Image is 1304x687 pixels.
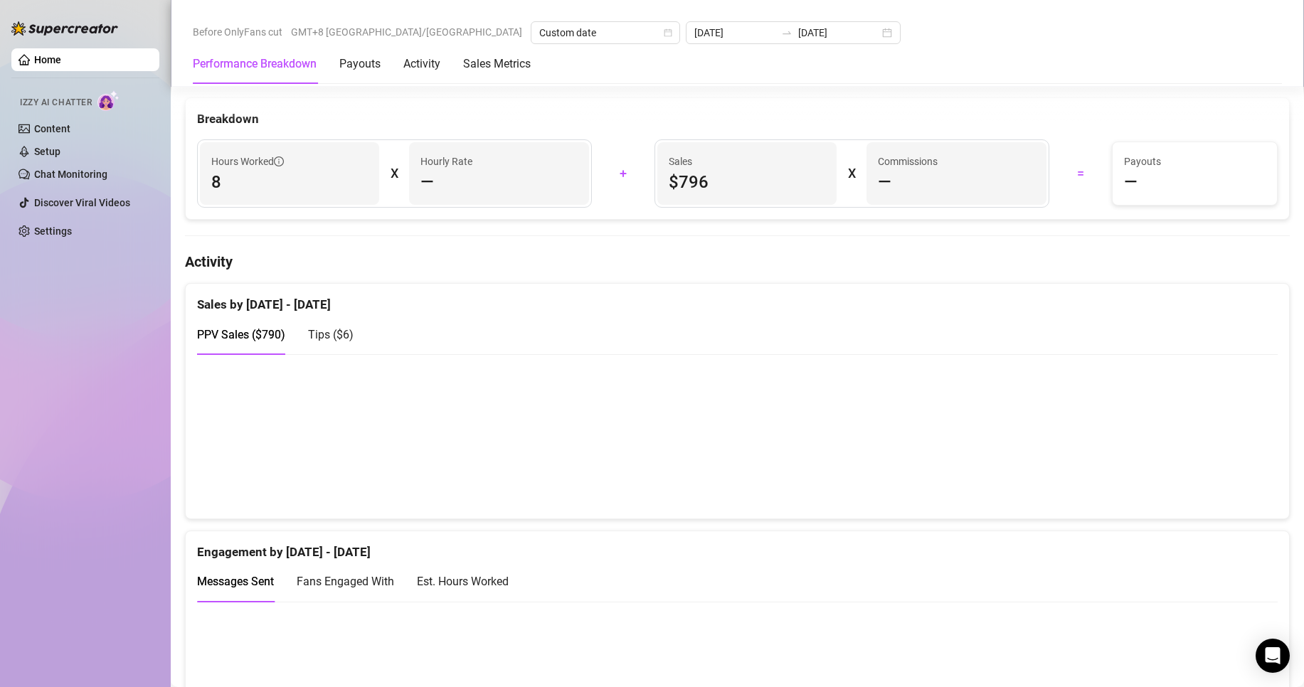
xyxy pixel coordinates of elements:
[185,252,1290,272] h4: Activity
[781,27,793,38] span: swap-right
[1124,154,1266,169] span: Payouts
[669,154,825,169] span: Sales
[391,162,398,185] div: X
[600,162,646,185] div: +
[197,328,285,341] span: PPV Sales ( $790 )
[34,225,72,237] a: Settings
[403,55,440,73] div: Activity
[539,22,672,43] span: Custom date
[798,25,879,41] input: End date
[34,169,107,180] a: Chat Monitoring
[420,171,434,193] span: —
[193,55,317,73] div: Performance Breakdown
[878,154,938,169] article: Commissions
[308,328,354,341] span: Tips ( $6 )
[781,27,793,38] span: to
[11,21,118,36] img: logo-BBDzfeDw.svg
[297,575,394,588] span: Fans Engaged With
[274,156,284,166] span: info-circle
[291,21,522,43] span: GMT+8 [GEOGRAPHIC_DATA]/[GEOGRAPHIC_DATA]
[197,110,1278,129] div: Breakdown
[664,28,672,37] span: calendar
[211,171,368,193] span: 8
[848,162,855,185] div: X
[463,55,531,73] div: Sales Metrics
[197,575,274,588] span: Messages Sent
[20,96,92,110] span: Izzy AI Chatter
[193,21,282,43] span: Before OnlyFans cut
[669,171,825,193] span: $796
[211,154,284,169] span: Hours Worked
[197,531,1278,562] div: Engagement by [DATE] - [DATE]
[417,572,509,590] div: Est. Hours Worked
[1058,162,1103,185] div: =
[878,171,891,193] span: —
[97,90,120,111] img: AI Chatter
[34,146,60,157] a: Setup
[1256,639,1290,673] div: Open Intercom Messenger
[197,284,1278,314] div: Sales by [DATE] - [DATE]
[34,54,61,65] a: Home
[420,154,472,169] article: Hourly Rate
[34,197,130,208] a: Discover Viral Videos
[694,25,775,41] input: Start date
[1124,171,1138,193] span: —
[34,123,70,134] a: Content
[339,55,381,73] div: Payouts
